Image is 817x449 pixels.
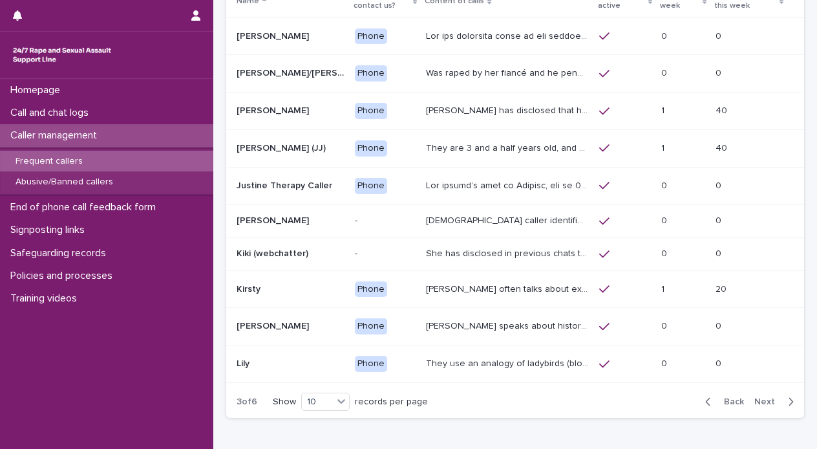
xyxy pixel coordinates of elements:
p: Justine Therapy Caller [237,178,335,192]
p: - [355,215,416,226]
tr: KirstyKirsty Phone[PERSON_NAME] often talks about experiencing sexual violence by a family friend... [226,270,804,308]
div: Phone [355,103,387,119]
button: Next [749,396,804,408]
p: Show [273,397,296,408]
p: 0 [661,246,670,259]
p: 0 [716,178,724,192]
p: Kirsty [237,281,263,295]
p: - [355,248,416,259]
div: Phone [355,65,387,82]
tr: Kiki (webchatter)Kiki (webchatter) -She has disclosed in previous chats that she is kept in an at... [226,237,804,270]
p: [PERSON_NAME] [237,213,312,226]
p: [PERSON_NAME] (JJ) [237,140,328,154]
p: Safeguarding records [5,247,116,259]
p: They use an analogy of ladybirds (blood) and white syrup (semen). They refer to their imagination... [426,356,591,369]
p: 1 [661,281,667,295]
p: 0 [716,213,724,226]
tr: [PERSON_NAME]/[PERSON_NAME]/Mille/Poppy/[PERSON_NAME] ('HOLD ME' HOLD MY HAND)[PERSON_NAME]/[PERS... [226,55,804,93]
p: End of phone call feedback form [5,201,166,214]
p: 0 [716,356,724,369]
p: [PERSON_NAME] [237,318,312,332]
p: Caller management [5,129,107,142]
p: Training videos [5,292,87,305]
p: She has described abuse in her childhood from an uncle and an older sister. The abuse from her un... [426,28,591,42]
tr: [PERSON_NAME][PERSON_NAME] -[DEMOGRAPHIC_DATA] caller identifies as [PERSON_NAME] and sometimes ‘... [226,204,804,237]
p: Jess/Saskia/Mille/Poppy/Eve ('HOLD ME' HOLD MY HAND) [237,65,347,79]
div: Phone [355,28,387,45]
p: 40 [716,140,730,154]
p: Call and chat logs [5,107,99,119]
p: Homepage [5,84,70,96]
p: 0 [716,28,724,42]
p: Signposting links [5,224,95,236]
p: 40 [716,103,730,116]
div: Phone [355,140,387,157]
div: 10 [302,395,333,409]
p: 0 [661,28,670,42]
p: 20 [716,281,729,295]
p: Policies and processes [5,270,123,282]
tr: [PERSON_NAME][PERSON_NAME] Phone[PERSON_NAME] speaks about historic rape while she was at univers... [226,308,804,345]
p: Lily [237,356,252,369]
tr: [PERSON_NAME] (JJ)[PERSON_NAME] (JJ) PhoneThey are 3 and a half years old, and presents as this a... [226,129,804,167]
p: Frequent callers [5,156,93,167]
p: [PERSON_NAME] [237,28,312,42]
p: Caller speaks about historic rape while she was at university by a man she was dating. She has re... [426,318,591,332]
p: 0 [661,356,670,369]
p: The caller’s name is Justine, she is 25. Caller experienced SA 6 years ago and has also experienc... [426,178,591,192]
p: John has disclosed that he was raped by 10 men when he was homeless between the age of 26 -28yrs ... [426,103,591,116]
span: Back [716,397,744,406]
p: 0 [661,318,670,332]
p: 1 [661,103,667,116]
tr: [PERSON_NAME][PERSON_NAME] PhoneLor ips dolorsita conse ad eli seddoeius temp in utlab etd ma ali... [226,17,804,55]
p: Female caller identifies as Katie and sometimes ‘Anonymous’. She has disclosed in previous calls ... [426,213,591,226]
div: Phone [355,178,387,194]
button: Back [695,396,749,408]
p: She has disclosed in previous chats that she is kept in an attic, and she’s being trafficked. Kik... [426,246,591,259]
p: 0 [716,65,724,79]
p: Kiki (webchatter) [237,246,311,259]
p: records per page [355,397,428,408]
div: Phone [355,281,387,298]
p: Abusive/Banned callers [5,177,123,188]
tr: Justine Therapy CallerJustine Therapy Caller PhoneLor ipsumd’s amet co Adipisc, eli se 08. Doeius... [226,167,804,204]
p: Kirsty often talks about experiencing sexual violence by a family friend six years ago, and again... [426,281,591,295]
p: 1 [661,140,667,154]
tr: LilyLily PhoneThey use an analogy of ladybirds (blood) and white syrup (semen). They refer to the... [226,345,804,383]
p: They are 3 and a half years old, and presents as this age, talking about dogs, drawing and food. ... [426,140,591,154]
p: 0 [716,318,724,332]
p: 0 [716,246,724,259]
p: [PERSON_NAME] [237,103,312,116]
p: 0 [661,178,670,192]
p: 3 of 6 [226,386,268,418]
p: 0 [661,213,670,226]
p: 0 [661,65,670,79]
p: Was raped by her fiancé and he penetrated her with a knife, she called an ambulance and was taken... [426,65,591,79]
tr: [PERSON_NAME][PERSON_NAME] Phone[PERSON_NAME] has disclosed that he was raped by 10 men when he w... [226,93,804,130]
span: Next [754,397,783,406]
div: Phone [355,318,387,334]
div: Phone [355,356,387,372]
img: rhQMoQhaT3yELyF149Cw [10,42,114,68]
